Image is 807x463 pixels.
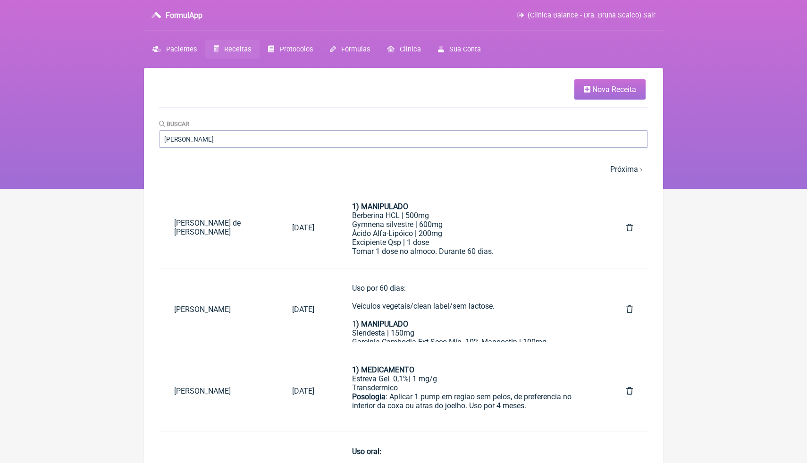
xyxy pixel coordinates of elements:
[378,40,429,59] a: Clínica
[400,45,421,53] span: Clínica
[159,159,648,179] nav: pager
[159,379,277,403] a: [PERSON_NAME]
[517,11,656,19] a: (Clínica Balance - Dra. Bruna Scalco) Sair
[159,211,277,244] a: [PERSON_NAME] de [PERSON_NAME]
[352,447,381,456] strong: Uso oral:
[337,194,604,261] a: 1) MANIPULADOBerberina HCL | 500mgGymnena silvestre | 600mgÁcido Alfa-Lipóico | 200mgExcipiente Q...
[159,120,189,127] label: Buscar
[166,11,202,20] h3: FormulApp
[449,45,481,53] span: Sua Conta
[352,365,414,374] strong: 1) MEDICAMENTO
[592,85,636,94] span: Nova Receita
[260,40,321,59] a: Protocolos
[352,374,588,392] div: Estreva Gel 0,1%| 1 mg/g Transdermico
[144,40,205,59] a: Pacientes
[280,45,313,53] span: Protocolos
[337,276,604,342] a: Uso por 60 dias:Veículos vegetais/clean label/sem lactose.1) MANIPULADOSlendesta | 150mgGarcinia ...
[352,211,588,256] div: Berberina HCL | 500mg Gymnena silvestre | 600mg Ácido Alfa-Lipóico | 200mg Excipiente Qsp | 1 dos...
[574,79,646,100] a: Nova Receita
[352,320,588,328] div: 1
[610,165,642,174] a: Próxima ›
[352,337,588,346] div: Garcinia Cambodja Ext Seco Mín. 10% Mangostin | 100mg
[341,45,370,53] span: Fórmulas
[224,45,251,53] span: Receitas
[356,320,408,328] strong: ) MANIPULADO
[352,202,408,211] strong: 1) MANIPULADO
[352,392,588,437] div: : Aplicar 1 pump em regiao sem pelos, de preferencia no interior da coxa ou atras do joelho. Uso ...
[528,11,656,19] span: (Clínica Balance - Dra. Bruna Scalco) Sair
[205,40,260,59] a: Receitas
[277,379,329,403] a: [DATE]
[352,392,386,401] strong: Posologia
[429,40,489,59] a: Sua Conta
[277,297,329,321] a: [DATE]
[321,40,378,59] a: Fórmulas
[277,216,329,240] a: [DATE]
[337,358,604,424] a: 1) MEDICAMENTOEstreva Gel 0,1%| 1 mg/gTransdermicoPosologia: Aplicar 1 pump em regiao sem pelos, ...
[352,328,588,337] div: Slendesta | 150mg
[159,130,648,148] input: Paciente ou conteúdo da fórmula
[352,284,588,320] div: Uso por 60 dias: Veículos vegetais/clean label/sem lactose.
[159,297,277,321] a: [PERSON_NAME]
[166,45,197,53] span: Pacientes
